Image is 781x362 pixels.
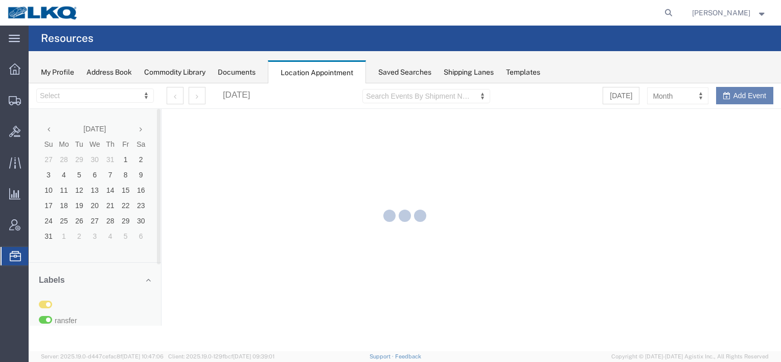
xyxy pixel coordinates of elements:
span: Client: 2025.19.0-129fbcf [168,353,274,359]
h4: Resources [41,26,94,51]
a: Support [370,353,395,359]
div: Commodity Library [144,67,205,78]
span: Server: 2025.19.0-d447cefac8f [41,353,164,359]
span: Copyright © [DATE]-[DATE] Agistix Inc., All Rights Reserved [611,352,769,361]
div: Shipping Lanes [444,67,494,78]
img: logo [7,5,79,20]
div: Documents [218,67,256,78]
span: Brian Schmidt [692,7,750,18]
span: [DATE] 09:39:01 [233,353,274,359]
div: My Profile [41,67,74,78]
div: Saved Searches [378,67,431,78]
button: [PERSON_NAME] [692,7,767,19]
a: Feedback [395,353,421,359]
div: Templates [506,67,540,78]
div: Address Book [86,67,132,78]
div: Location Appointment [268,60,366,84]
span: [DATE] 10:47:06 [122,353,164,359]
